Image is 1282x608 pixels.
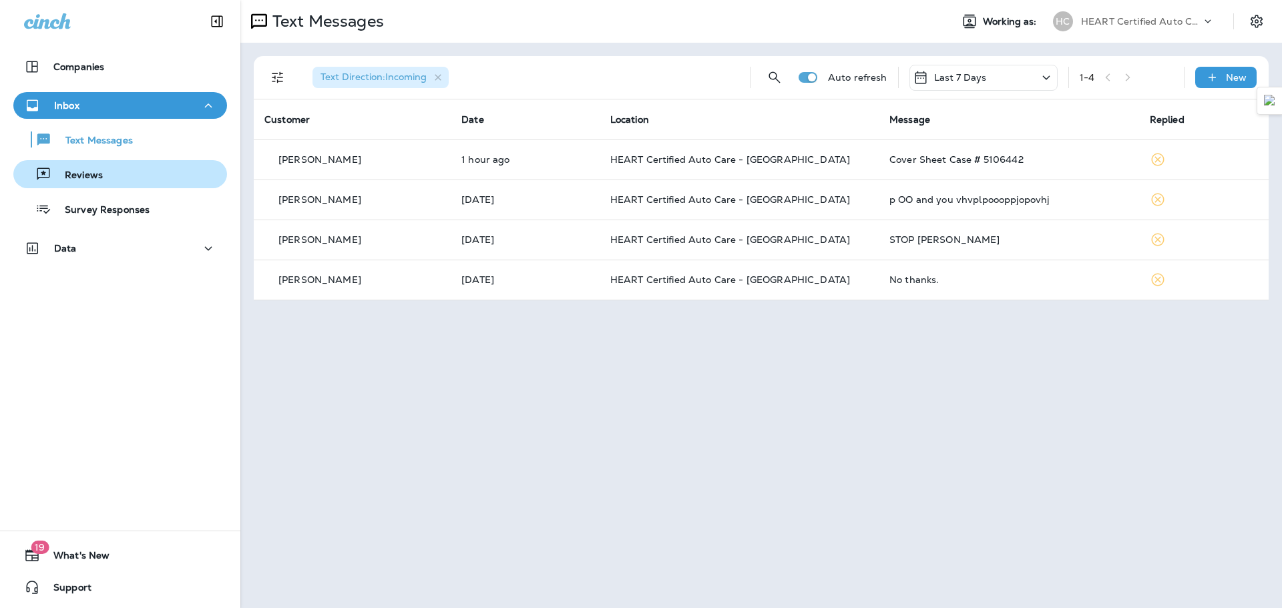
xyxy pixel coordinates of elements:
p: Aug 18, 2025 04:34 PM [461,234,589,245]
span: HEART Certified Auto Care - [GEOGRAPHIC_DATA] [610,234,850,246]
p: Last 7 Days [934,72,987,83]
p: Companies [53,61,104,72]
p: Inbox [54,100,79,111]
p: [PERSON_NAME] [278,194,361,205]
div: p OO and you vhvplpoooppjopovhj [889,194,1128,205]
p: [PERSON_NAME] [278,274,361,285]
span: Location [610,113,649,125]
button: Inbox [13,92,227,119]
span: Date [461,113,484,125]
button: Filters [264,64,291,91]
span: Replied [1150,113,1185,125]
div: STOP Michael Jackson [889,234,1128,245]
button: 19What's New [13,542,227,569]
p: [PERSON_NAME] [278,234,361,245]
span: What's New [40,550,110,566]
span: Working as: [983,16,1040,27]
p: Reviews [51,170,103,182]
div: 1 - 4 [1080,72,1094,83]
button: Support [13,574,227,601]
div: HC [1053,11,1073,31]
div: Text Direction:Incoming [312,67,449,88]
button: Settings [1245,9,1269,33]
p: HEART Certified Auto Care [1081,16,1201,27]
p: New [1226,72,1247,83]
button: Reviews [13,160,227,188]
button: Survey Responses [13,195,227,223]
p: Aug 22, 2025 11:16 AM [461,154,589,165]
button: Text Messages [13,125,227,154]
span: HEART Certified Auto Care - [GEOGRAPHIC_DATA] [610,154,850,166]
div: Cover Sheet Case # 5106442 [889,154,1128,165]
p: Text Messages [267,11,384,31]
button: Companies [13,53,227,80]
div: No thanks. [889,274,1128,285]
span: HEART Certified Auto Care - [GEOGRAPHIC_DATA] [610,274,850,286]
p: Aug 20, 2025 01:15 PM [461,194,589,205]
p: Auto refresh [828,72,887,83]
span: HEART Certified Auto Care - [GEOGRAPHIC_DATA] [610,194,850,206]
span: Customer [264,113,310,125]
p: Text Messages [52,135,133,147]
img: Detect Auto [1264,95,1276,107]
span: Text Direction : Incoming [320,71,427,83]
p: Survey Responses [51,204,150,217]
p: [PERSON_NAME] [278,154,361,165]
button: Collapse Sidebar [198,8,236,35]
p: Data [54,243,77,254]
button: Data [13,235,227,262]
span: 19 [31,541,49,554]
span: Message [889,113,930,125]
p: Aug 18, 2025 09:05 AM [461,274,589,285]
span: Support [40,582,91,598]
button: Search Messages [761,64,788,91]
